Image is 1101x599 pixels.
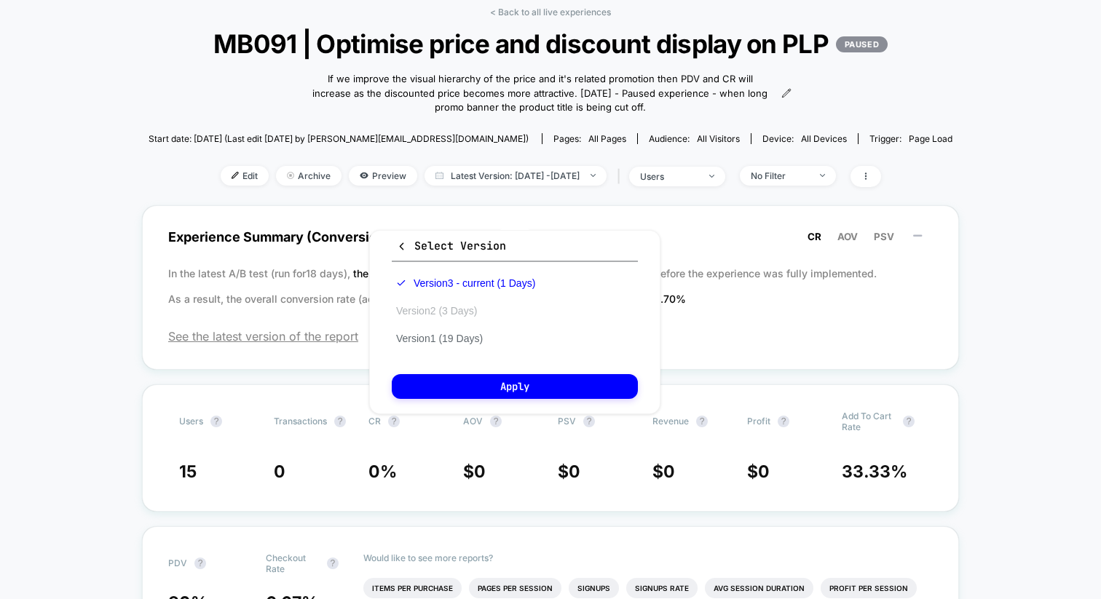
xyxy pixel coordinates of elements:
button: PSV [869,230,899,243]
span: $ [747,461,770,482]
span: See the latest version of the report [168,329,933,344]
span: the new variation increased the conversion rate (CR) by 3.91 % [353,267,654,279]
span: 0 [758,461,770,482]
li: Profit Per Session [821,578,917,598]
span: Add To Cart Rate [842,410,896,432]
span: Checkout Rate [266,552,320,574]
span: MB091 | Optimise price and discount display on PLP [189,28,912,59]
div: Pages: [553,133,626,144]
span: Device: [751,133,858,144]
button: Version2 (3 Days) [392,304,481,317]
span: $ [652,461,675,482]
span: 0 [663,461,675,482]
div: Trigger: [869,133,952,144]
span: Archive [276,166,342,186]
span: PDV [168,558,187,568]
span: Transactions [274,416,327,427]
button: ? [903,416,915,427]
span: Edit [221,166,269,186]
span: CR [808,231,821,242]
a: < Back to all live experiences [490,7,611,17]
span: all devices [801,133,847,144]
p: PAUSED [836,36,888,52]
button: Select Version [392,238,638,262]
img: calendar [435,172,443,179]
button: Apply [392,374,638,399]
img: edit [232,172,239,179]
span: Page Load [909,133,952,144]
button: Version3 - current (1 Days) [392,277,540,290]
span: | [614,166,629,187]
span: $ [558,461,580,482]
li: Pages Per Session [469,578,561,598]
img: end [591,174,596,177]
button: ? [696,416,708,427]
span: 15 [179,461,197,482]
img: end [287,172,294,179]
li: Signups Rate [626,578,698,598]
button: CR [803,230,826,243]
div: users [640,171,698,182]
span: Latest Version: [DATE] - [DATE] [425,166,607,186]
li: Signups [569,578,619,598]
span: AOV [837,231,858,242]
span: 0 [474,461,486,482]
span: Profit [747,416,770,427]
img: end [820,174,825,177]
span: 0 [569,461,580,482]
span: If we improve the visual hierarchy of the price and it's related promotion then PDV and CR will i... [309,72,770,115]
div: Audience: [649,133,740,144]
span: PSV [874,231,894,242]
span: 0 % [368,461,397,482]
span: Preview [349,166,417,186]
span: Experience Summary (Conversion Rate) [168,221,933,253]
div: No Filter [751,170,809,181]
button: ? [778,416,789,427]
button: Version1 (19 Days) [392,332,487,345]
span: 33.33 % [842,461,907,482]
button: ? [194,558,206,569]
span: all pages [588,133,626,144]
li: Items Per Purchase [363,578,462,598]
span: 0 [274,461,285,482]
li: Avg Session Duration [705,578,813,598]
button: AOV [833,230,862,243]
button: ? [334,416,346,427]
span: $ [463,461,486,482]
span: users [179,416,203,427]
span: Select Version [396,239,506,253]
button: ? [210,416,222,427]
span: Start date: [DATE] (Last edit [DATE] by [PERSON_NAME][EMAIL_ADDRESS][DOMAIN_NAME]) [149,133,529,144]
button: ? [327,558,339,569]
p: In the latest A/B test (run for 18 days), before the experience was fully implemented. As a resul... [168,261,933,312]
p: Would like to see more reports? [363,552,934,563]
img: end [709,175,714,178]
span: All Visitors [697,133,740,144]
